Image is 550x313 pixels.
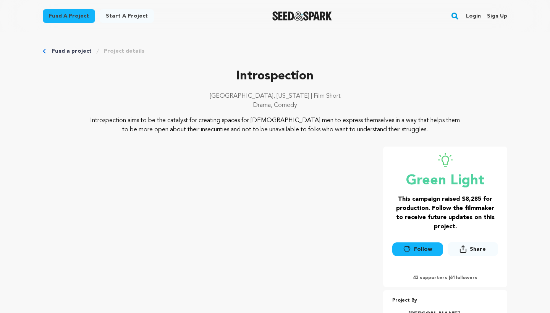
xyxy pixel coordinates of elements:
a: Login [466,10,481,22]
p: [GEOGRAPHIC_DATA], [US_STATE] | Film Short [43,92,507,101]
p: Introspection [43,67,507,86]
p: Project By [392,296,498,305]
a: Seed&Spark Homepage [272,11,332,21]
a: Start a project [100,9,154,23]
a: Follow [392,242,443,256]
p: 43 supporters | followers [392,275,498,281]
a: Fund a project [52,47,92,55]
a: Sign up [487,10,507,22]
a: Project details [104,47,144,55]
p: Introspection aims to be the catalyst for creating spaces for [DEMOGRAPHIC_DATA] men to express t... [89,116,461,134]
a: Fund a project [43,9,95,23]
p: Green Light [392,173,498,189]
img: Seed&Spark Logo Dark Mode [272,11,332,21]
div: Breadcrumb [43,47,507,55]
h3: This campaign raised $8,285 for production. Follow the filmmaker to receive future updates on thi... [392,195,498,231]
button: Share [448,242,498,256]
p: Drama, Comedy [43,101,507,110]
span: 61 [450,276,455,280]
span: Share [470,245,486,253]
span: Share [448,242,498,259]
